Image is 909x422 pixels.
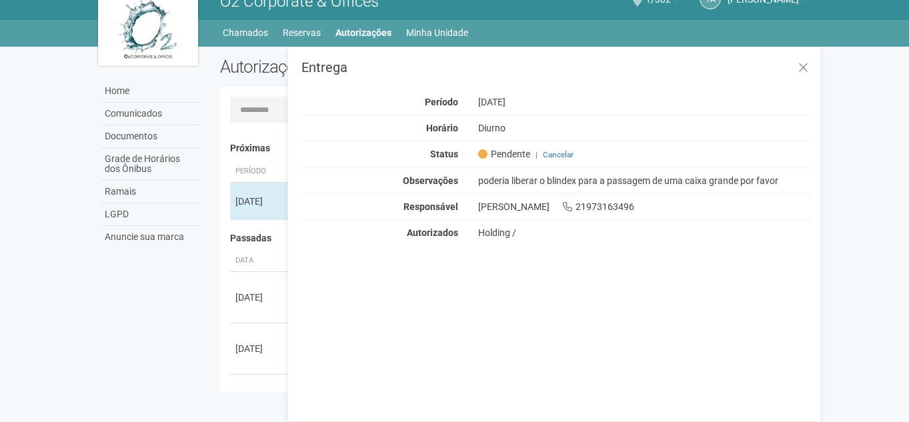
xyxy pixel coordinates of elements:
div: [PERSON_NAME] 21973163496 [468,201,821,213]
a: Autorizações [335,23,391,42]
div: [DATE] [235,342,285,355]
a: LGPD [101,203,200,226]
strong: Horário [426,123,458,133]
th: Data [230,250,290,272]
h4: Passadas [230,233,802,243]
span: Pendente [478,148,530,160]
strong: Autorizados [407,227,458,238]
a: Chamados [223,23,268,42]
a: Anuncie sua marca [101,226,200,248]
a: Home [101,80,200,103]
div: [DATE] [235,291,285,304]
div: Diurno [468,122,821,134]
th: Período [230,161,290,183]
a: Documentos [101,125,200,148]
div: Holding / [478,227,811,239]
a: Ramais [101,181,200,203]
a: Comunicados [101,103,200,125]
span: | [536,150,538,159]
div: poderia liberar o blindex para a passagem de uma caixa grande por favor [468,175,821,187]
a: Cancelar [543,150,574,159]
h2: Autorizações [220,57,506,77]
a: Minha Unidade [406,23,468,42]
a: Grade de Horários dos Ônibus [101,148,200,181]
strong: Observações [403,175,458,186]
strong: Responsável [403,201,458,212]
a: Reservas [283,23,321,42]
h3: Entrega [301,61,810,74]
div: [DATE] [468,96,821,108]
div: [DATE] [235,195,285,208]
h4: Próximas [230,143,802,153]
strong: Status [430,149,458,159]
strong: Período [425,97,458,107]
